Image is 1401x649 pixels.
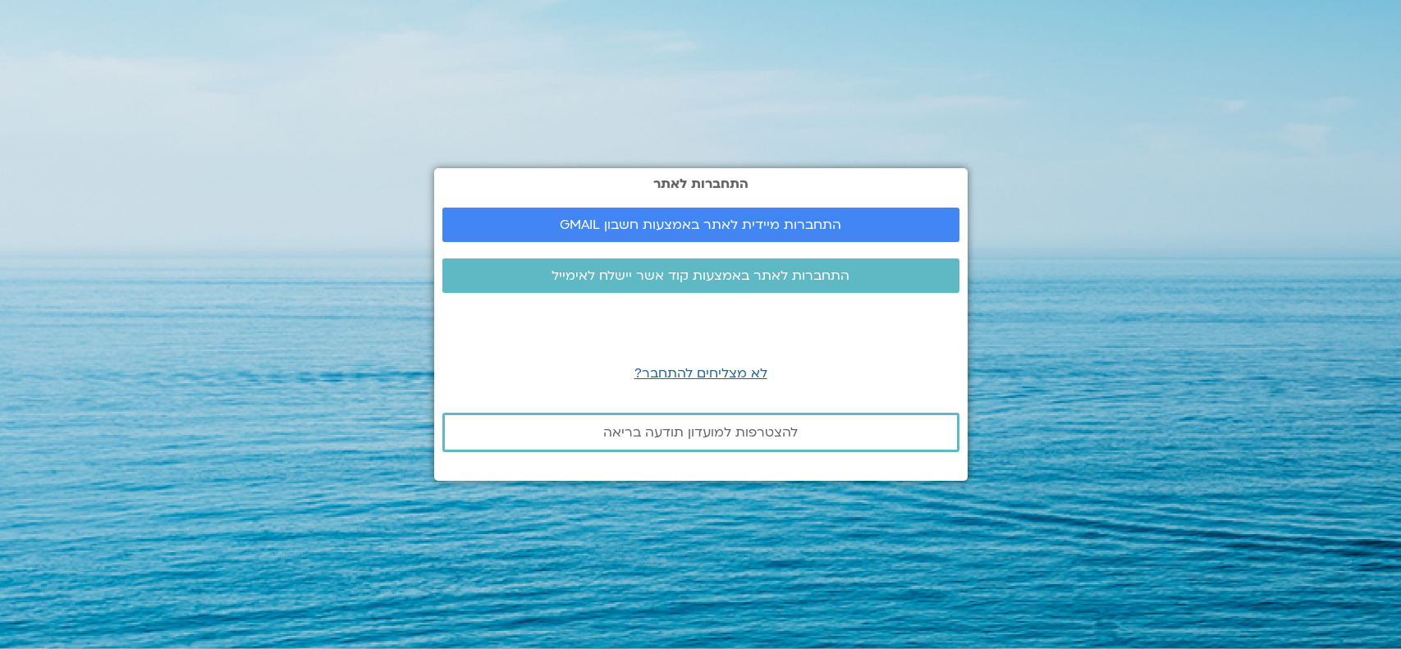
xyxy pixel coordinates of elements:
span: התחברות לאתר באמצעות קוד אשר יישלח לאימייל [552,268,849,283]
a: התחברות מיידית לאתר באמצעות חשבון GMAIL [442,208,959,242]
span: להצטרפות למועדון תודעה בריאה [603,425,798,440]
span: התחברות מיידית לאתר באמצעות חשבון GMAIL [560,217,841,232]
a: להצטרפות למועדון תודעה בריאה [442,413,959,452]
a: לא מצליחים להתחבר? [634,364,767,382]
h2: התחברות לאתר [442,176,959,191]
a: התחברות לאתר באמצעות קוד אשר יישלח לאימייל [442,258,959,293]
